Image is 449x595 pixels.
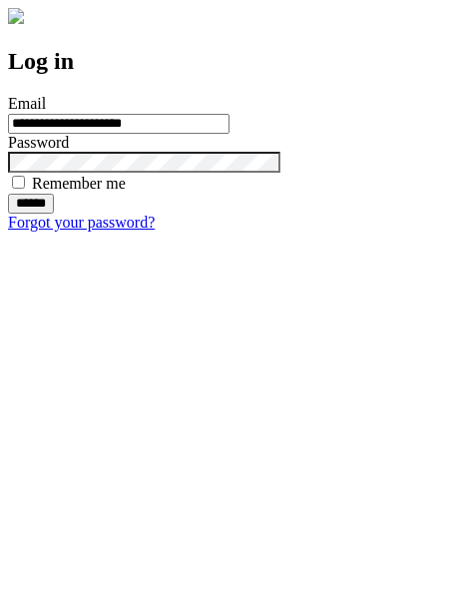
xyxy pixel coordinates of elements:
label: Password [8,134,69,151]
img: logo-4e3dc11c47720685a147b03b5a06dd966a58ff35d612b21f08c02c0306f2b779.png [8,8,24,24]
label: Email [8,95,46,112]
h2: Log in [8,48,441,75]
label: Remember me [32,175,126,192]
a: Forgot your password? [8,214,155,231]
